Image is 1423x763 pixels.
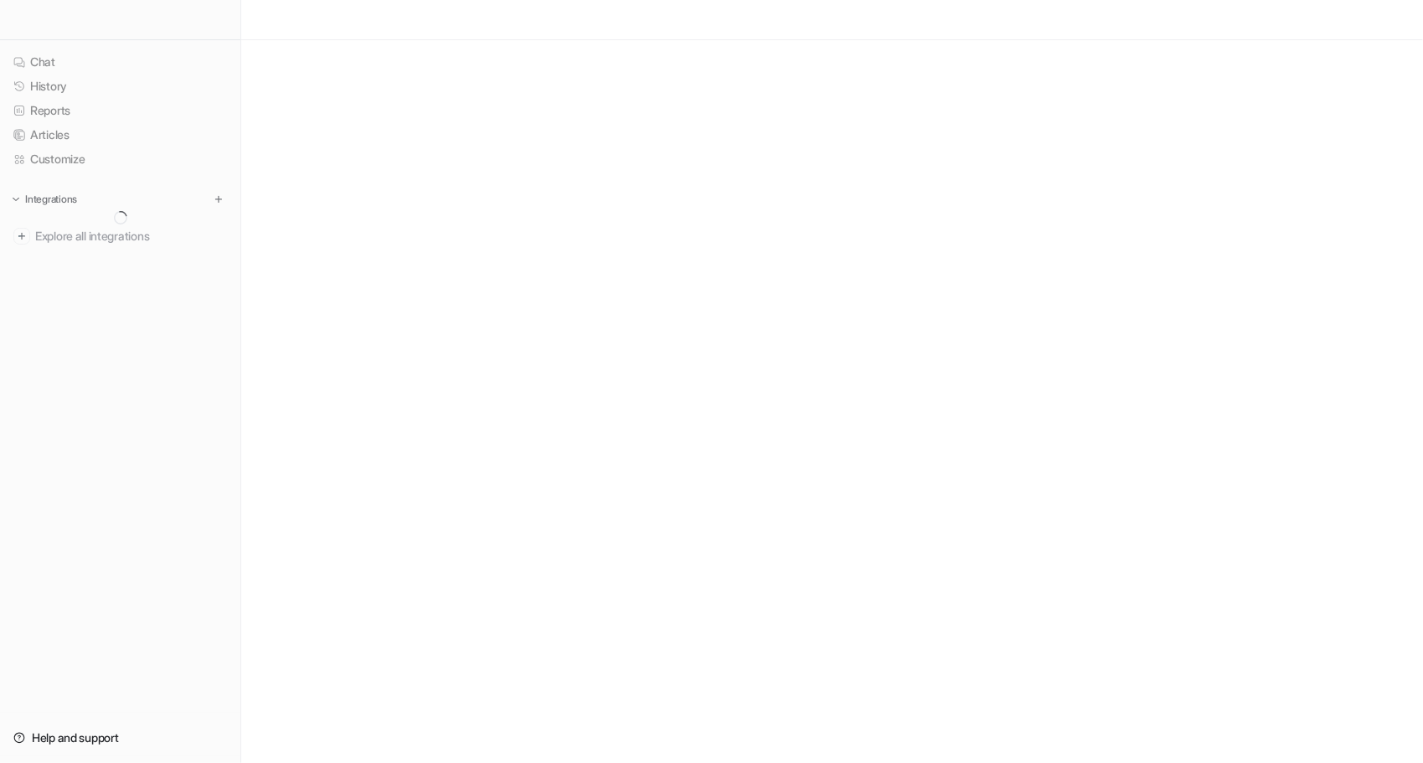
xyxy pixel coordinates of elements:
a: Reports [7,99,234,122]
span: Explore all integrations [35,223,227,250]
a: Chat [7,50,234,74]
a: History [7,75,234,98]
p: Integrations [25,193,77,206]
button: Integrations [7,191,82,208]
a: Explore all integrations [7,224,234,248]
a: Articles [7,123,234,147]
a: Help and support [7,726,234,750]
img: explore all integrations [13,228,30,245]
img: menu_add.svg [213,193,224,205]
img: expand menu [10,193,22,205]
a: Customize [7,147,234,171]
